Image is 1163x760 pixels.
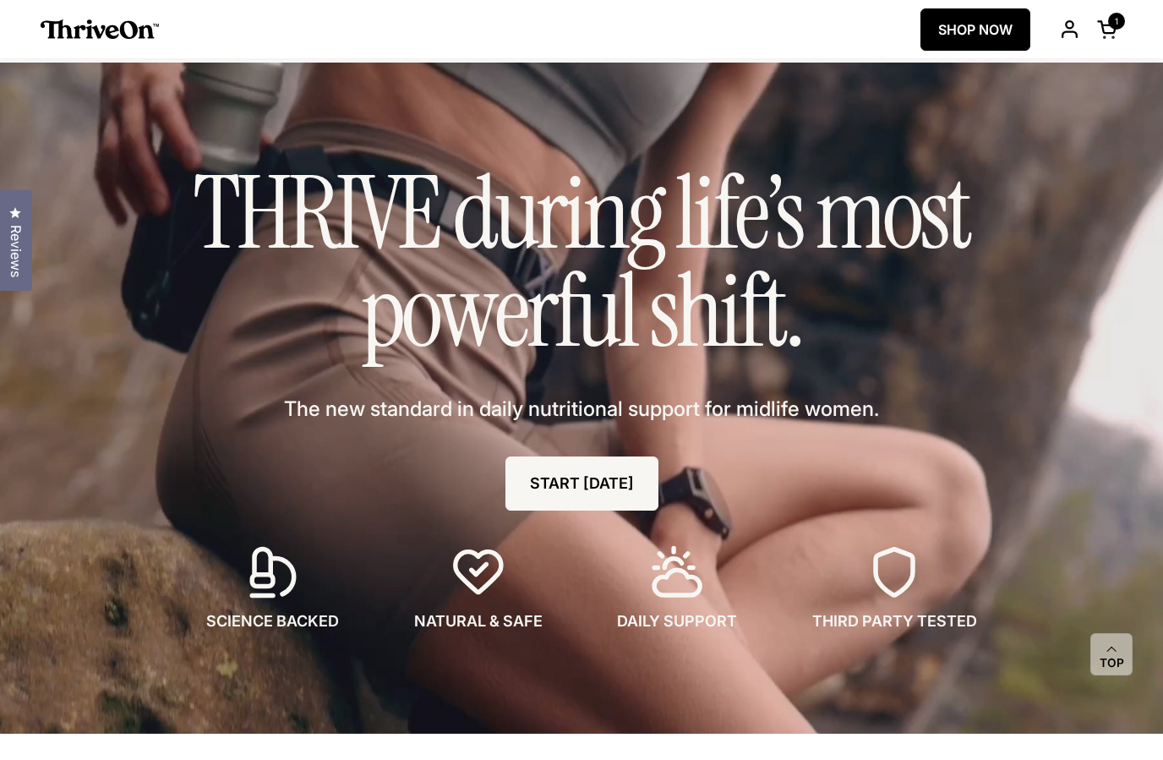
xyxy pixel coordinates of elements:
h1: THRIVE during life’s most powerful shift. [159,164,1004,361]
span: SCIENCE BACKED [206,610,339,632]
span: Top [1100,656,1124,671]
span: The new standard in daily nutritional support for midlife women. [284,395,879,424]
span: THIRD PARTY TESTED [812,610,977,632]
span: Reviews [4,225,26,277]
span: DAILY SUPPORT [617,610,737,632]
iframe: Gorgias live chat messenger [1078,681,1146,743]
a: START [DATE] [505,457,658,511]
a: SHOP NOW [920,8,1030,51]
span: NATURAL & SAFE [414,610,543,632]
